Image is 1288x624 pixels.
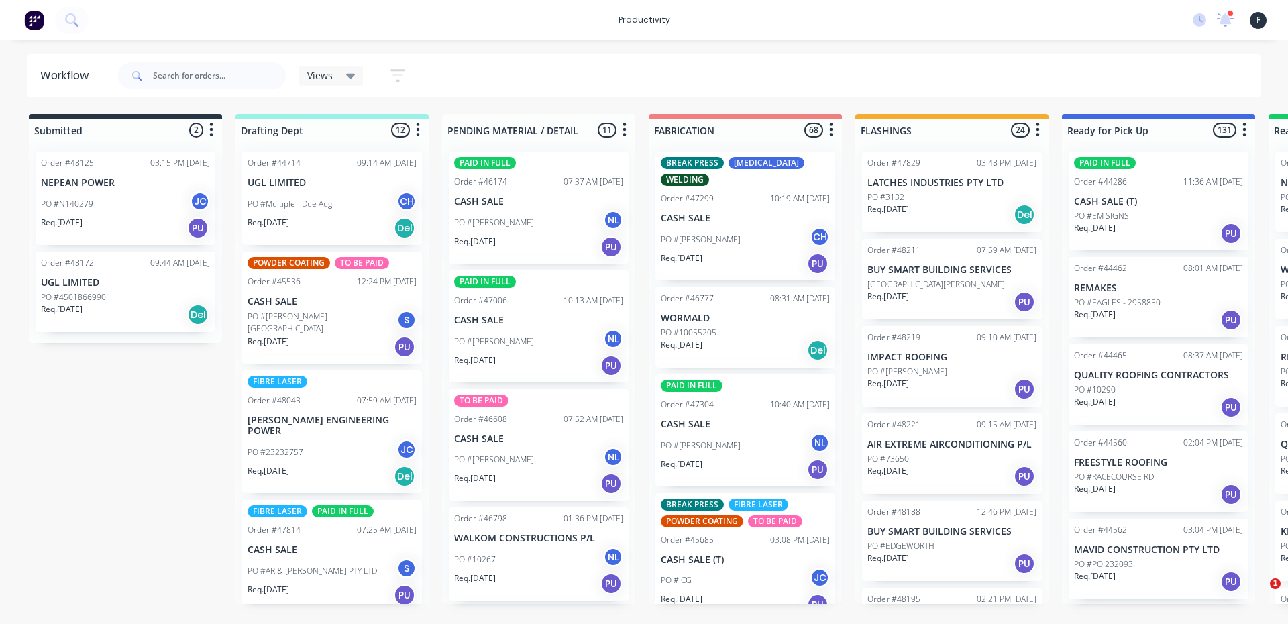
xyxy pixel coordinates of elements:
div: PU [1014,378,1035,400]
p: UGL LIMITED [248,177,417,189]
p: Req. [DATE] [41,217,83,229]
div: Order #44465 [1074,350,1127,362]
div: PU [187,217,209,239]
p: PO #EAGLES - 2958850 [1074,297,1161,309]
div: Order #4821107:59 AM [DATE]BUY SMART BUILDING SERVICES[GEOGRAPHIC_DATA][PERSON_NAME]Req.[DATE]PU [862,239,1042,319]
p: BUY SMART BUILDING SERVICES [867,264,1036,276]
div: FIBRE LASER [729,499,788,511]
div: Order #4782903:48 PM [DATE]LATCHES INDUSTRIES PTY LTDPO #3132Req.[DATE]Del [862,152,1042,232]
div: 09:44 AM [DATE] [150,257,210,269]
div: Order #4456203:04 PM [DATE]MAVID CONSTRUCTION PTY LTDPO #PO 232093Req.[DATE]PU [1069,519,1248,599]
div: 07:25 AM [DATE] [357,524,417,536]
div: BREAK PRESS [661,499,724,511]
div: 10:13 AM [DATE] [563,295,623,307]
div: 01:36 PM [DATE] [563,513,623,525]
div: 02:21 PM [DATE] [977,593,1036,605]
p: IMPACT ROOFING [867,352,1036,363]
p: PO #[PERSON_NAME][GEOGRAPHIC_DATA] [248,311,396,335]
div: 03:48 PM [DATE] [977,157,1036,169]
p: PO #[PERSON_NAME] [867,366,947,378]
div: 12:24 PM [DATE] [357,276,417,288]
div: Order #48125 [41,157,94,169]
div: 07:52 AM [DATE] [563,413,623,425]
div: 07:37 AM [DATE] [563,176,623,188]
p: Req. [DATE] [867,465,909,477]
div: FIBRE LASER [248,505,307,517]
p: LATCHES INDUSTRIES PTY LTD [867,177,1036,189]
div: Del [807,340,828,361]
div: Order #46798 [454,513,507,525]
p: PO #10055205 [661,327,716,339]
div: PAID IN FULL [454,157,516,169]
div: S [396,310,417,330]
div: POWDER COATINGTO BE PAIDOrder #4553612:24 PM [DATE]CASH SALEPO #[PERSON_NAME][GEOGRAPHIC_DATA]SRe... [242,252,422,364]
div: 09:14 AM [DATE] [357,157,417,169]
div: 10:19 AM [DATE] [770,193,830,205]
p: PO #AR & [PERSON_NAME] PTY LTD [248,565,377,577]
div: Del [1014,204,1035,225]
p: Req. [DATE] [248,584,289,596]
div: PAID IN FULL [312,505,374,517]
div: S [396,558,417,578]
div: PU [1220,484,1242,505]
div: 07:59 AM [DATE] [357,395,417,407]
div: PU [1220,397,1242,418]
div: FIBRE LASERPAID IN FULLOrder #4781407:25 AM [DATE]CASH SALEPO #AR & [PERSON_NAME] PTY LTDSReq.[DA... [242,500,422,612]
p: Req. [DATE] [248,465,289,477]
div: PU [1014,466,1035,487]
p: Req. [DATE] [867,378,909,390]
p: PO #Multiple - Due Aug [248,198,332,210]
div: Order #4812503:15 PM [DATE]NEPEAN POWERPO #N140279JCReq.[DATE]PU [36,152,215,245]
div: Order #47304 [661,399,714,411]
div: Order #4677708:31 AM [DATE]WORMALDPO #10055205Req.[DATE]Del [655,287,835,368]
div: PAID IN FULLOrder #4700610:13 AM [DATE]CASH SALEPO #[PERSON_NAME]NLReq.[DATE]PU [449,270,629,382]
p: CASH SALE [248,296,417,307]
p: Req. [DATE] [454,236,496,248]
div: Order #4446508:37 AM [DATE]QUALITY ROOFING CONTRACTORSPO #10290Req.[DATE]PU [1069,344,1248,425]
div: WELDING [661,174,709,186]
div: 03:04 PM [DATE] [1183,524,1243,536]
div: PAID IN FULLOrder #4617407:37 AM [DATE]CASH SALEPO #[PERSON_NAME]NLReq.[DATE]PU [449,152,629,264]
div: 10:40 AM [DATE] [770,399,830,411]
div: FIBRE LASEROrder #4804307:59 AM [DATE][PERSON_NAME] ENGINEERING POWERPO #23232757JCReq.[DATE]Del [242,370,422,494]
div: Order #4471409:14 AM [DATE]UGL LIMITEDPO #Multiple - Due AugCHReq.[DATE]Del [242,152,422,245]
div: Order #4818812:46 PM [DATE]BUY SMART BUILDING SERVICESPO #EDGEWORTHReq.[DATE]PU [862,501,1042,581]
p: Req. [DATE] [1074,222,1116,234]
div: TO BE PAID [748,515,802,527]
p: Req. [DATE] [661,593,702,605]
div: Order #44714 [248,157,301,169]
div: JC [396,439,417,460]
div: TO BE PAID [335,257,389,269]
p: WALKOM CONSTRUCTIONS P/L [454,533,623,544]
p: QUALITY ROOFING CONTRACTORS [1074,370,1243,381]
p: Req. [DATE] [1074,483,1116,495]
div: Del [394,466,415,487]
div: CH [396,191,417,211]
div: Order #4456002:04 PM [DATE]FREESTYLE ROOFINGPO #RACECOURSE RDReq.[DATE]PU [1069,431,1248,512]
div: 11:36 AM [DATE] [1183,176,1243,188]
p: Req. [DATE] [867,291,909,303]
p: Req. [DATE] [1074,570,1116,582]
div: Order #48188 [867,506,920,518]
div: Order #47814 [248,524,301,536]
div: Order #4821909:10 AM [DATE]IMPACT ROOFINGPO #[PERSON_NAME]Req.[DATE]PU [862,326,1042,407]
p: UGL LIMITED [41,277,210,289]
div: PAID IN FULLOrder #4730410:40 AM [DATE]CASH SALEPO #[PERSON_NAME]NLReq.[DATE]PU [655,374,835,486]
div: Order #4446208:01 AM [DATE]REMAKESPO #EAGLES - 2958850Req.[DATE]PU [1069,257,1248,337]
div: Order #44560 [1074,437,1127,449]
div: TO BE PAID [454,395,508,407]
div: FIBRE LASER [248,376,307,388]
span: Views [307,68,333,83]
p: NEPEAN POWER [41,177,210,189]
div: Order #47006 [454,295,507,307]
span: 1 [1270,578,1281,589]
div: productivity [612,10,677,30]
div: Order #46608 [454,413,507,425]
p: CASH SALE [454,315,623,326]
div: Workflow [40,68,95,84]
div: Order #46777 [661,293,714,305]
div: Order #45685 [661,534,714,546]
p: Req. [DATE] [1074,396,1116,408]
div: 02:04 PM [DATE] [1183,437,1243,449]
div: NL [603,210,623,230]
